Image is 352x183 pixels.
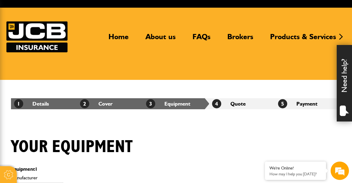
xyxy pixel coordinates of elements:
input: Enter your phone number [8,93,112,106]
em: Start Chat [83,141,111,149]
div: Chat with us now [32,34,103,42]
span: 5 [278,99,287,108]
li: Equipment [143,98,209,109]
input: Enter your email address [8,75,112,88]
p: How may I help you today? [269,172,321,176]
div: Need help? [337,45,352,121]
h1: Your equipment [11,137,133,157]
a: JCB Insurance Services [6,21,68,52]
span: 4 [212,99,221,108]
label: Manufacturer [11,175,228,180]
a: 2Cover [80,100,113,107]
div: Minimize live chat window [100,3,115,18]
li: Payment [275,98,341,109]
a: 1Details [14,100,49,107]
a: Products & Services [266,32,341,46]
span: 1 [35,166,38,172]
span: 3 [146,99,155,108]
p: Equipment [11,167,228,172]
img: JCB Insurance Services logo [6,21,68,52]
a: Home [104,32,133,46]
input: Enter your last name [8,57,112,70]
a: FAQs [188,32,215,46]
div: We're Online! [269,166,321,171]
a: Brokers [223,32,258,46]
span: 2 [80,99,89,108]
img: d_20077148190_company_1631870298795_20077148190 [10,34,26,43]
textarea: Type your message and hit 'Enter' [8,111,112,132]
span: 1 [14,99,23,108]
li: Quote [209,98,275,109]
a: About us [141,32,180,46]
